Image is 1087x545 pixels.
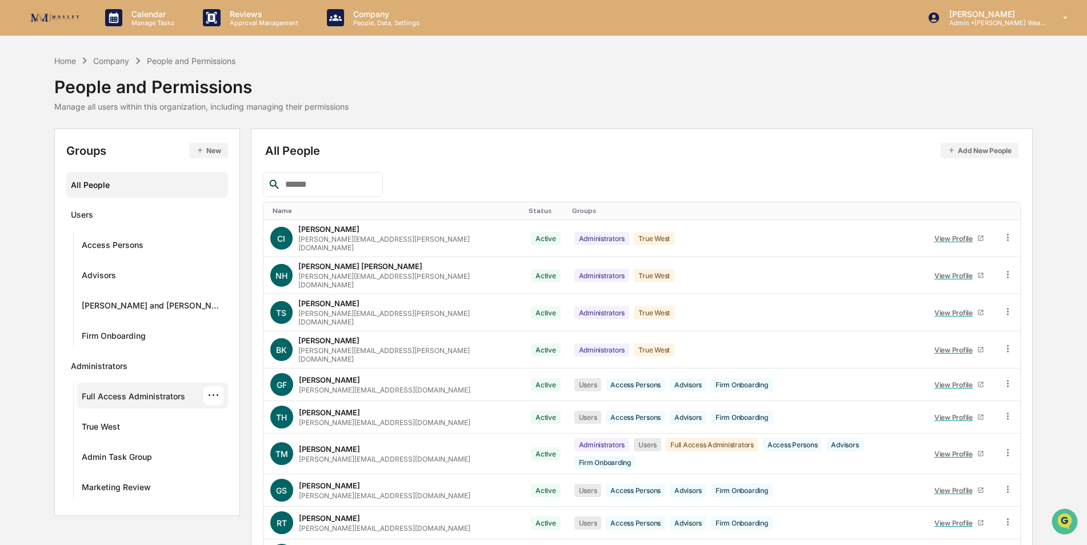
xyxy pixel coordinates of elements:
div: Firm Onboarding [711,484,772,497]
div: Admin Task Group [82,452,152,466]
div: Firm Onboarding [574,456,636,469]
div: View Profile [934,486,977,495]
div: Users [574,411,602,424]
div: Administrators [574,232,630,245]
img: 1746055101610-c473b297-6a78-478c-a979-82029cc54cd1 [11,87,32,108]
span: Attestations [94,144,142,155]
div: Home [54,56,76,66]
div: Advisors [826,438,863,451]
div: Advisors [82,270,116,284]
div: Users [634,438,661,451]
p: Approval Management [221,19,304,27]
div: [PERSON_NAME][EMAIL_ADDRESS][DOMAIN_NAME] [299,455,470,463]
div: Full Access Administrators [82,391,185,405]
div: Administrators [574,269,630,282]
div: ··· [203,386,223,405]
span: TH [276,412,287,422]
div: Toggle SortBy [529,207,563,215]
span: TM [275,449,288,459]
div: Firm Onboarding [82,331,146,344]
span: GS [276,486,287,495]
div: Active [531,447,561,460]
div: Active [531,411,561,424]
div: [PERSON_NAME][EMAIL_ADDRESS][DOMAIN_NAME] [299,386,470,394]
div: View Profile [934,271,977,280]
div: [PERSON_NAME][EMAIL_ADDRESS][PERSON_NAME][DOMAIN_NAME] [298,235,517,252]
div: Advisors [670,516,706,530]
div: Groups [66,143,227,158]
div: Access Persons [606,484,665,497]
div: Users [574,484,602,497]
a: View Profile [929,267,989,284]
div: True West [634,306,674,319]
div: [PERSON_NAME] [299,481,360,490]
div: All People [71,175,223,194]
button: Start new chat [194,91,208,105]
div: True West [634,269,674,282]
span: GF [277,380,287,390]
span: Preclearance [23,144,74,155]
div: [PERSON_NAME] [299,444,360,454]
div: [PERSON_NAME] [299,514,360,523]
a: View Profile [929,341,989,359]
div: Toggle SortBy [927,207,991,215]
div: Administrators [574,343,630,356]
div: View Profile [934,519,977,527]
div: [PERSON_NAME][EMAIL_ADDRESS][PERSON_NAME][DOMAIN_NAME] [298,346,517,363]
div: [PERSON_NAME] [299,375,360,384]
div: Firm Onboarding [711,516,772,530]
a: Powered byPylon [81,193,138,202]
div: Administrators [574,306,630,319]
a: 🔎Data Lookup [7,161,77,182]
div: We're available if you need us! [39,99,145,108]
p: Calendar [122,9,180,19]
p: Admin • [PERSON_NAME] Wealth [940,19,1046,27]
div: [PERSON_NAME][EMAIL_ADDRESS][DOMAIN_NAME] [299,491,470,500]
div: People and Permissions [147,56,235,66]
span: RT [277,518,287,528]
div: Advisors [670,484,706,497]
div: Access Persons [606,516,665,530]
p: Reviews [221,9,304,19]
div: Access Persons [606,378,665,391]
div: Active [531,269,561,282]
img: logo [27,10,82,25]
div: Access Persons [606,411,665,424]
div: View Profile [934,308,977,317]
span: TS [276,308,286,318]
span: NH [275,271,287,280]
div: Toggle SortBy [1005,207,1016,215]
div: View Profile [934,380,977,389]
div: [PERSON_NAME][EMAIL_ADDRESS][DOMAIN_NAME] [299,524,470,532]
div: [PERSON_NAME] [298,299,359,308]
span: Data Lookup [23,166,72,177]
a: View Profile [929,514,989,532]
div: [PERSON_NAME][EMAIL_ADDRESS][DOMAIN_NAME] [299,418,470,427]
a: 🖐️Preclearance [7,139,78,160]
div: [PERSON_NAME] [298,336,359,345]
div: People and Permissions [54,67,349,97]
div: Active [531,343,561,356]
div: Company [93,56,129,66]
div: Active [531,306,561,319]
span: CI [277,234,285,243]
p: Company [344,9,425,19]
a: View Profile [929,376,989,394]
div: Firm Onboarding [711,378,772,391]
a: View Profile [929,482,989,499]
div: True West [82,422,120,435]
div: Advisors [670,378,706,391]
a: View Profile [929,230,989,247]
div: 🖐️ [11,145,21,154]
div: Access Persons [763,438,822,451]
a: View Profile [929,408,989,426]
div: [PERSON_NAME][EMAIL_ADDRESS][PERSON_NAME][DOMAIN_NAME] [298,309,517,326]
p: Manage Tasks [122,19,180,27]
div: [PERSON_NAME] [PERSON_NAME] [298,262,422,271]
div: View Profile [934,450,977,458]
div: Users [574,378,602,391]
p: People, Data, Settings [344,19,425,27]
div: Active [531,232,561,245]
button: Add New People [941,143,1018,158]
